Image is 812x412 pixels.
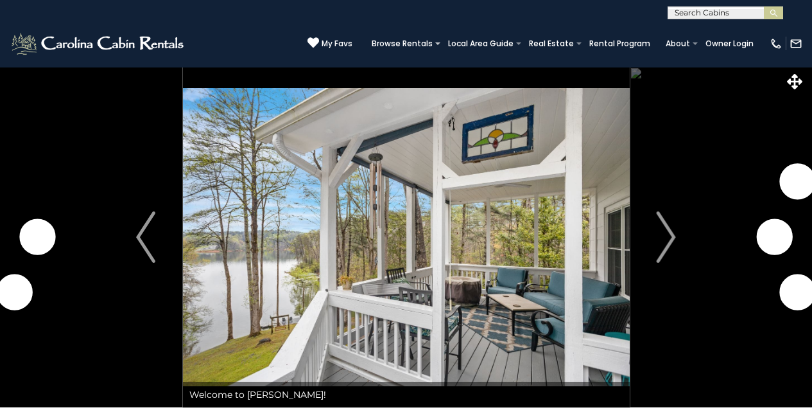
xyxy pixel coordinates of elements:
img: White-1-2.png [10,31,187,57]
span: My Favs [322,38,352,49]
a: Browse Rentals [365,35,439,53]
img: phone-regular-white.png [770,37,782,50]
a: Local Area Guide [442,35,520,53]
a: About [659,35,696,53]
a: Owner Login [699,35,760,53]
img: mail-regular-white.png [790,37,802,50]
button: Next [629,67,703,408]
a: Rental Program [583,35,657,53]
div: Welcome to [PERSON_NAME]! [183,382,630,408]
a: My Favs [307,37,352,50]
a: Real Estate [523,35,580,53]
button: Previous [109,67,183,408]
img: arrow [136,211,155,263]
img: arrow [657,211,676,263]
